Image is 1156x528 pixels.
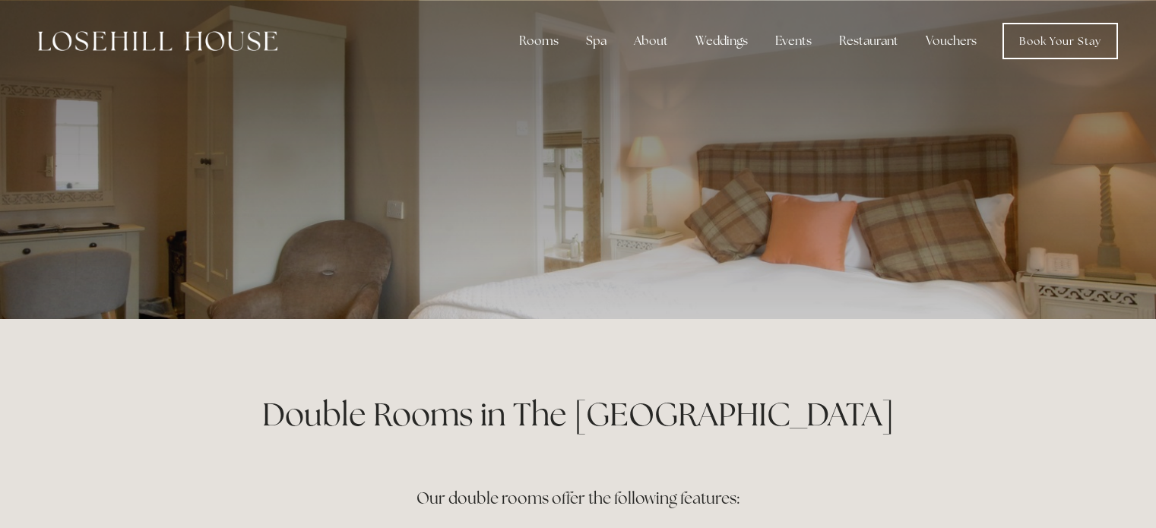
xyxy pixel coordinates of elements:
div: Events [763,26,824,56]
h1: Double Rooms in The [GEOGRAPHIC_DATA] [215,392,942,437]
div: Restaurant [827,26,911,56]
div: Rooms [507,26,571,56]
a: Vouchers [914,26,989,56]
a: Book Your Stay [1002,23,1118,59]
div: Weddings [683,26,760,56]
h3: Our double rooms offer the following features: [215,453,942,514]
div: About [622,26,680,56]
div: Spa [574,26,619,56]
img: Losehill House [38,31,277,51]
